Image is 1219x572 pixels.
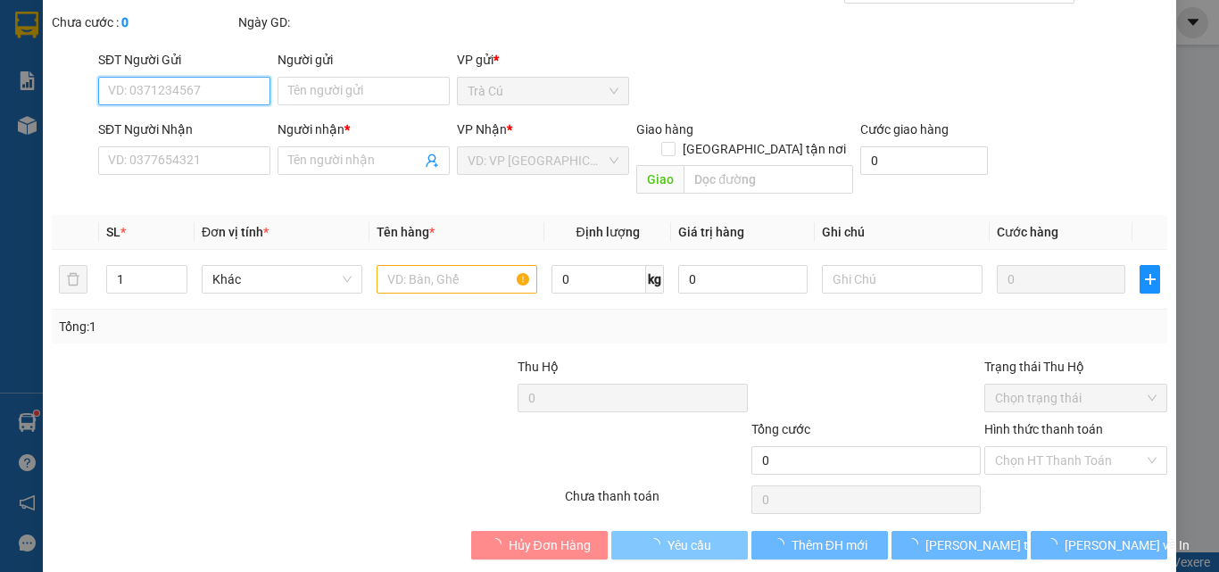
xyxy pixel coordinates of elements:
[1140,265,1160,294] button: plus
[59,317,472,336] div: Tổng: 1
[98,120,270,139] div: SĐT Người Nhận
[489,538,509,551] span: loading
[278,50,450,70] div: Người gửi
[646,265,664,294] span: kg
[792,535,867,555] span: Thêm ĐH mới
[668,535,711,555] span: Yêu cầu
[648,538,668,551] span: loading
[984,357,1167,377] div: Trạng thái Thu Hộ
[1045,538,1065,551] span: loading
[891,531,1028,560] button: [PERSON_NAME] thay đổi
[377,265,537,294] input: VD: Bàn, Ghế
[1065,535,1190,555] span: [PERSON_NAME] và In
[509,535,591,555] span: Hủy Đơn Hàng
[518,360,559,374] span: Thu Hộ
[906,538,925,551] span: loading
[52,12,235,32] div: Chưa cước :
[471,531,608,560] button: Hủy Đơn Hàng
[377,225,435,239] span: Tên hàng
[202,225,269,239] span: Đơn vị tính
[121,15,129,29] b: 0
[457,122,507,137] span: VP Nhận
[815,215,990,250] th: Ghi chú
[751,531,888,560] button: Thêm ĐH mới
[684,165,853,194] input: Dọc đường
[425,153,439,168] span: user-add
[611,531,748,560] button: Yêu cầu
[676,139,853,159] span: [GEOGRAPHIC_DATA] tận nơi
[576,225,639,239] span: Định lượng
[59,265,87,294] button: delete
[997,225,1058,239] span: Cước hàng
[1031,531,1167,560] button: [PERSON_NAME] và In
[563,486,750,518] div: Chưa thanh toán
[822,265,983,294] input: Ghi Chú
[995,385,1157,411] span: Chọn trạng thái
[984,422,1103,436] label: Hình thức thanh toán
[925,535,1068,555] span: [PERSON_NAME] thay đổi
[1140,272,1159,286] span: plus
[98,50,270,70] div: SĐT Người Gửi
[636,165,684,194] span: Giao
[468,78,618,104] span: Trà Cú
[860,122,949,137] label: Cước giao hàng
[106,225,120,239] span: SL
[751,422,810,436] span: Tổng cước
[860,146,988,175] input: Cước giao hàng
[678,225,744,239] span: Giá trị hàng
[772,538,792,551] span: loading
[636,122,693,137] span: Giao hàng
[997,265,1125,294] input: 0
[457,50,629,70] div: VP gửi
[212,266,352,293] span: Khác
[278,120,450,139] div: Người nhận
[238,12,421,32] div: Ngày GD:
